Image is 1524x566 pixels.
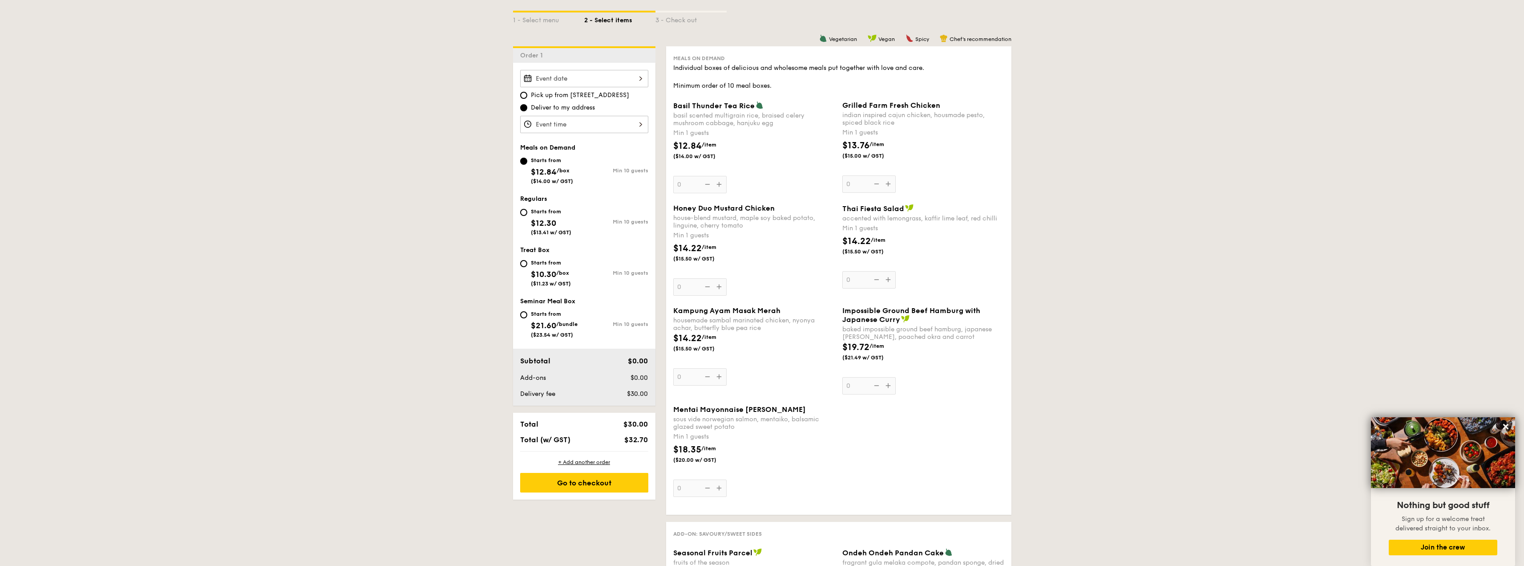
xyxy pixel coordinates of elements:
span: Basil Thunder Tea Rice [673,102,755,110]
span: Treat Box [520,246,550,254]
div: + Add another order [520,459,648,466]
span: ($11.23 w/ GST) [531,281,571,287]
span: $21.60 [531,321,556,330]
span: ($15.50 w/ GST) [673,255,734,262]
img: icon-vegan.f8ff3823.svg [753,548,762,556]
span: /box [556,270,569,276]
img: icon-vegan.f8ff3823.svg [905,204,914,212]
span: /item [701,445,716,452]
div: sous vide norwegian salmon, mentaiko, balsamic glazed sweet potato [673,415,835,431]
img: icon-vegetarian.fe4039eb.svg [819,34,827,42]
span: $14.22 [673,333,702,344]
span: /item [869,343,884,349]
div: Min 1 guests [842,224,1004,233]
span: $30.00 [627,390,648,398]
span: Regulars [520,195,547,203]
span: /item [871,237,885,243]
input: Event date [520,70,648,87]
span: ($21.49 w/ GST) [842,354,903,361]
input: Deliver to my address [520,104,527,111]
span: /bundle [556,321,578,327]
div: Starts from [531,157,573,164]
button: Close [1499,419,1513,434]
div: housemade sambal marinated chicken, nyonya achar, butterfly blue pea rice [673,317,835,332]
div: Starts from [531,259,571,266]
button: Join the crew [1389,540,1497,555]
span: $32.70 [624,436,648,444]
div: basil scented multigrain rice, braised celery mushroom cabbage, hanjuku egg [673,112,835,127]
img: icon-vegan.f8ff3823.svg [901,315,910,323]
span: ($23.54 w/ GST) [531,332,573,338]
div: Min 10 guests [584,270,648,276]
div: accented with lemongrass, kaffir lime leaf, red chilli [842,215,1004,222]
span: Honey Duo Mustard Chicken [673,204,775,212]
span: Pick up from [STREET_ADDRESS] [531,91,629,100]
div: 1 - Select menu [513,12,584,25]
input: Starts from$12.30($13.41 w/ GST)Min 10 guests [520,209,527,216]
span: $18.35 [673,444,701,455]
span: Mentai Mayonnaise [PERSON_NAME] [673,405,806,414]
div: Individual boxes of delicious and wholesome meals put together with love and care. Minimum order ... [673,64,1004,90]
img: icon-spicy.37a8142b.svg [906,34,914,42]
span: $12.84 [673,141,702,151]
span: Meals on Demand [673,55,725,61]
span: Chef's recommendation [950,36,1011,42]
span: $12.84 [531,167,557,177]
span: Kampung Ayam Masak Merah [673,306,780,315]
div: Min 1 guests [673,231,835,240]
span: $10.30 [531,269,556,279]
span: Impossible Ground Beef Hamburg with Japanese Curry [842,306,980,324]
span: $19.72 [842,342,869,353]
img: icon-vegetarian.fe4039eb.svg [945,548,953,556]
span: $12.30 [531,218,556,228]
span: ($14.00 w/ GST) [531,178,573,184]
div: Go to checkout [520,473,648,493]
span: Add-on: Savoury/Sweet Sides [673,531,762,537]
span: $30.00 [623,420,648,428]
span: ($14.00 w/ GST) [673,153,734,160]
span: Ondeh Ondeh Pandan Cake [842,549,944,557]
input: Starts from$21.60/bundle($23.54 w/ GST)Min 10 guests [520,311,527,318]
div: Starts from [531,208,571,215]
span: Spicy [915,36,929,42]
span: Delivery fee [520,390,555,398]
img: icon-vegetarian.fe4039eb.svg [756,101,764,109]
span: Nothing but good stuff [1397,500,1489,511]
span: Add-ons [520,374,546,382]
span: Total (w/ GST) [520,436,570,444]
span: ($15.50 w/ GST) [842,248,903,255]
span: Seminar Meal Box [520,297,575,305]
div: Min 10 guests [584,167,648,174]
span: $13.76 [842,140,869,151]
span: Grilled Farm Fresh Chicken [842,101,940,110]
div: Min 1 guests [842,128,1004,137]
span: $0.00 [631,374,648,382]
span: Order 1 [520,52,546,59]
input: Starts from$12.84/box($14.00 w/ GST)Min 10 guests [520,158,527,165]
span: $0.00 [628,357,648,365]
span: Total [520,420,538,428]
div: baked impossible ground beef hamburg, japanese [PERSON_NAME], poached okra and carrot [842,326,1004,341]
img: icon-chef-hat.a58ddaea.svg [940,34,948,42]
span: Subtotal [520,357,550,365]
span: Vegan [878,36,895,42]
span: /box [557,167,570,174]
span: Sign up for a welcome treat delivered straight to your inbox. [1395,515,1491,532]
div: Min 1 guests [673,432,835,441]
span: ($15.00 w/ GST) [842,152,903,159]
div: 3 - Check out [655,12,727,25]
div: Starts from [531,310,578,318]
div: Min 10 guests [584,219,648,225]
span: /item [702,142,716,148]
input: Pick up from [STREET_ADDRESS] [520,92,527,99]
div: house-blend mustard, maple soy baked potato, linguine, cherry tomato [673,214,835,229]
span: ($13.41 w/ GST) [531,229,571,236]
div: 2 - Select items [584,12,655,25]
span: Seasonal Fruits Parcel [673,549,752,557]
div: indian inspired cajun chicken, housmade pesto, spiced black rice [842,111,1004,126]
span: /item [869,141,884,147]
span: ($15.50 w/ GST) [673,345,734,352]
span: Deliver to my address [531,103,595,112]
span: $14.22 [673,243,702,254]
span: ($20.00 w/ GST) [673,456,734,464]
